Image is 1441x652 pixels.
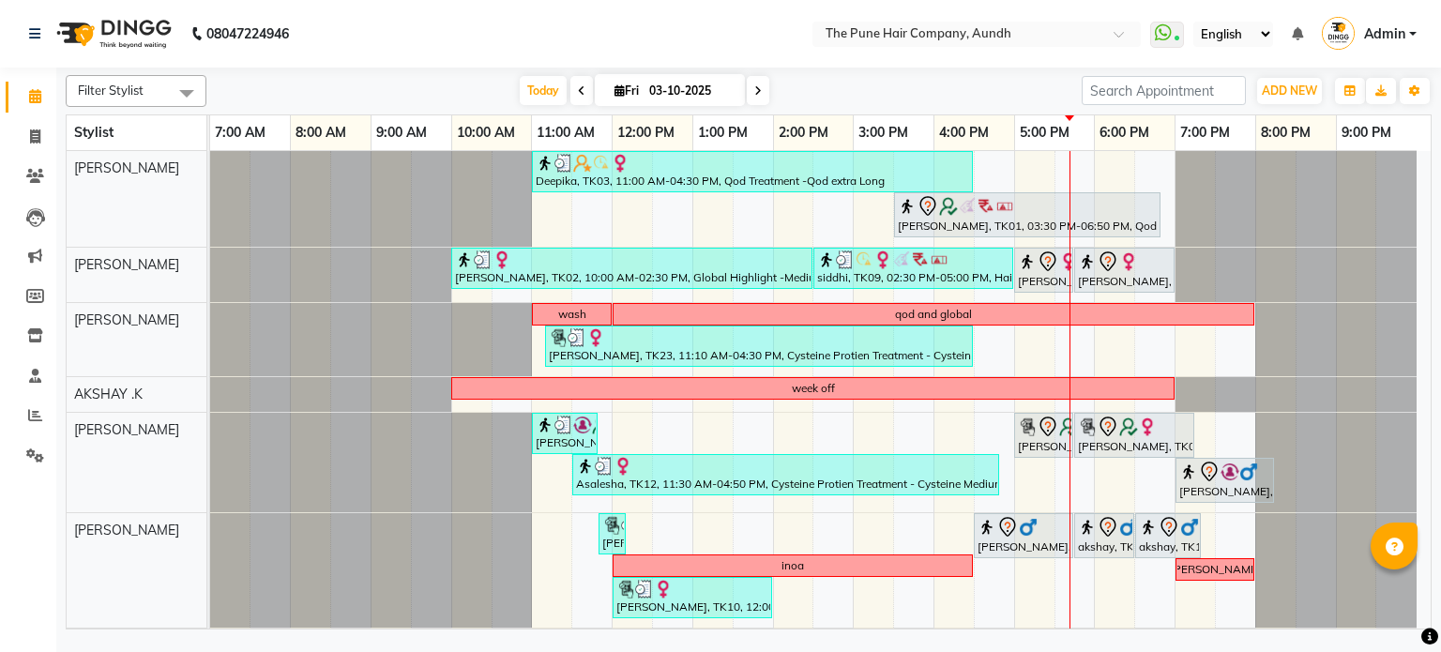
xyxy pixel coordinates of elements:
div: [PERSON_NAME], TK06, 05:00 PM-05:45 PM, Cut [DEMOGRAPHIC_DATA] (Expert) [1016,250,1071,290]
div: week off [792,380,835,397]
div: akshay, TK13, 06:30 PM-07:20 PM, [PERSON_NAME] Crafting [1137,516,1199,555]
a: 7:00 AM [210,119,270,146]
div: inoa [781,557,804,574]
div: [PERSON_NAME], TK04, 11:00 AM-11:50 AM, [PERSON_NAME] Crafting [534,416,596,451]
button: ADD NEW [1257,78,1322,104]
span: [PERSON_NAME] [74,256,179,273]
div: akshay, TK13, 05:45 PM-06:30 PM, Cut [DEMOGRAPHIC_DATA] (Master stylist) [1076,516,1132,555]
a: 4:00 PM [934,119,994,146]
span: [PERSON_NAME] [74,311,179,328]
a: 6:00 PM [1095,119,1154,146]
a: 11:00 AM [532,119,599,146]
div: [PERSON_NAME], TK23, 11:10 AM-04:30 PM, Cysteine Protien Treatment - Cysteine Medium,Hair Color [... [547,328,971,364]
iframe: chat widget [1362,577,1422,633]
a: 8:00 AM [291,119,351,146]
span: [PERSON_NAME] [74,522,179,538]
span: [PERSON_NAME] [74,421,179,438]
div: Asalesha, TK12, 11:30 AM-04:50 PM, Cysteine Protien Treatment - Cysteine Medium [574,457,997,493]
div: [PERSON_NAME], TK05, 05:45 PM-07:15 PM, Hair Color Majirel - Majirel Global [DEMOGRAPHIC_DATA] [1076,416,1192,455]
input: Search Appointment [1082,76,1246,105]
input: 2025-10-03 [644,77,737,105]
span: AKSHAY .K [74,386,143,402]
span: [PERSON_NAME] [74,159,179,176]
span: ADD NEW [1262,83,1317,98]
a: 12:00 PM [613,119,679,146]
b: 08047224946 [206,8,289,60]
span: Filter Stylist [78,83,144,98]
a: 1:00 PM [693,119,752,146]
span: Admin [1364,24,1405,44]
a: 7:00 PM [1176,119,1235,146]
div: [PERSON_NAME], TK01, 03:30 PM-06:50 PM, Qod Treatment - Qod Medium [896,195,1159,235]
a: 10:00 AM [452,119,520,146]
div: [PERSON_NAME], TK04, 11:50 AM-12:10 PM, [PERSON_NAME] Crafting [600,516,624,552]
span: Fri [610,83,644,98]
img: logo [48,8,176,60]
div: [PERSON_NAME], TK11, 04:30 PM-05:45 PM, Cut [DEMOGRAPHIC_DATA] (Master stylist) [976,516,1071,555]
div: [PERSON_NAME], TK22, 07:00 PM-08:15 PM, Cut [DEMOGRAPHIC_DATA] (Master stylist) [1177,461,1272,500]
div: [PERSON_NAME], TK06, 05:45 PM-07:00 PM, Additional Hair Wash ([DEMOGRAPHIC_DATA]) [1076,250,1173,290]
a: 3:00 PM [854,119,913,146]
div: Deepika, TK03, 11:00 AM-04:30 PM, Qod Treatment -Qod extra Long [534,154,971,190]
a: 2:00 PM [774,119,833,146]
div: qod and global [895,306,972,323]
div: [PERSON_NAME], TK10, 12:00 PM-02:00 PM, Global Color - Inoa Global Medium [614,580,770,615]
img: Admin [1322,17,1355,50]
div: [PERSON_NAME] [1170,561,1261,578]
a: 9:00 PM [1337,119,1396,146]
div: [PERSON_NAME], TK05, 05:00 PM-05:45 PM, Cut [DEMOGRAPHIC_DATA] (Master stylist) [1016,416,1071,455]
span: Stylist [74,124,114,141]
span: Today [520,76,567,105]
div: siddhi, TK09, 02:30 PM-05:00 PM, Hair Color [PERSON_NAME] Touchup 2 Inch [815,250,1011,286]
div: [PERSON_NAME], TK02, 10:00 AM-02:30 PM, Global Highlight -Medium,Hair Color Majirel - Majirel Tou... [453,250,811,286]
div: wash [558,306,586,323]
a: 8:00 PM [1256,119,1315,146]
a: 9:00 AM [372,119,432,146]
a: 5:00 PM [1015,119,1074,146]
